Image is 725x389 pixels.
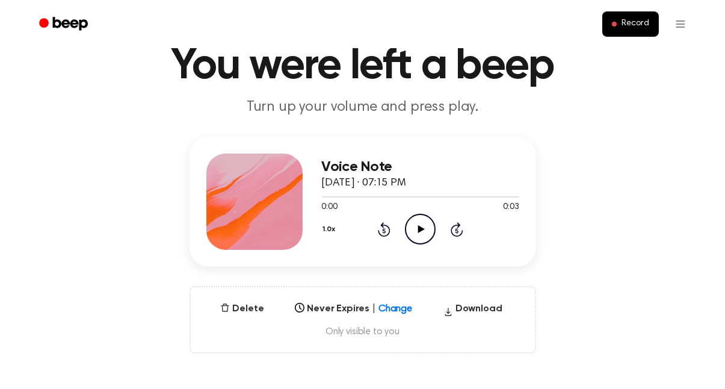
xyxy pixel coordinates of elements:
[322,219,340,240] button: 1.0x
[503,201,519,214] span: 0:03
[322,201,338,214] span: 0:00
[132,98,594,117] p: Turn up your volume and press play.
[31,13,99,36] a: Beep
[439,302,507,321] button: Download
[666,10,695,39] button: Open menu
[602,11,658,37] button: Record
[322,159,519,175] h3: Voice Note
[205,326,520,338] span: Only visible to you
[322,178,406,188] span: [DATE] · 07:15 PM
[622,19,649,30] span: Record
[215,302,268,316] button: Delete
[55,45,671,88] h1: You were left a beep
